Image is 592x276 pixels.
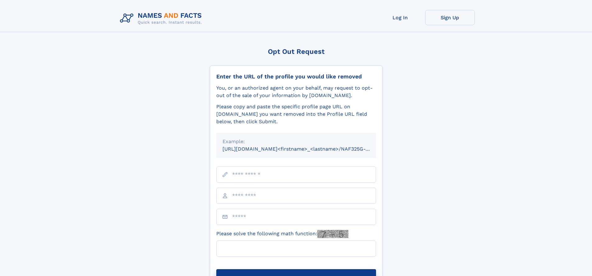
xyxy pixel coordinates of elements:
[375,10,425,25] a: Log In
[425,10,475,25] a: Sign Up
[223,138,370,145] div: Example:
[117,10,207,27] img: Logo Names and Facts
[223,146,388,152] small: [URL][DOMAIN_NAME]<firstname>_<lastname>/NAF325G-xxxxxxxx
[210,48,383,55] div: Opt Out Request
[216,73,376,80] div: Enter the URL of the profile you would like removed
[216,230,348,238] label: Please solve the following math function:
[216,103,376,125] div: Please copy and paste the specific profile page URL on [DOMAIN_NAME] you want removed into the Pr...
[216,84,376,99] div: You, or an authorized agent on your behalf, may request to opt-out of the sale of your informatio...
